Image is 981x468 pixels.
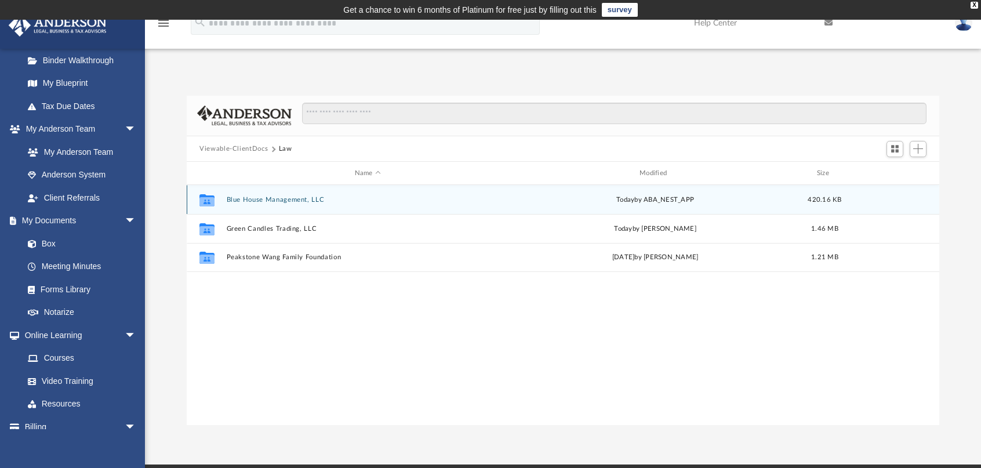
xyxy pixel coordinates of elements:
[514,252,797,263] div: [DATE] by [PERSON_NAME]
[910,141,927,157] button: Add
[125,118,148,142] span: arrow_drop_down
[226,168,509,179] div: Name
[971,2,978,9] div: close
[16,278,142,301] a: Forms Library
[157,22,170,30] a: menu
[514,224,797,234] div: by [PERSON_NAME]
[16,393,148,416] a: Resources
[811,254,838,260] span: 1.21 MB
[279,144,292,154] button: Law
[616,197,634,203] span: today
[125,324,148,347] span: arrow_drop_down
[199,144,268,154] button: Viewable-ClientDocs
[125,209,148,233] span: arrow_drop_down
[16,186,148,209] a: Client Referrals
[302,103,926,125] input: Search files and folders
[192,168,221,179] div: id
[16,95,154,118] a: Tax Due Dates
[8,415,154,438] a: Billingarrow_drop_down
[187,185,939,426] div: grid
[514,195,797,205] div: by ABA_NEST_APP
[16,232,142,255] a: Box
[5,14,110,37] img: Anderson Advisors Platinum Portal
[802,168,848,179] div: Size
[886,141,904,157] button: Switch to Grid View
[343,3,597,17] div: Get a chance to win 6 months of Platinum for free just by filling out this
[227,254,509,262] button: Peakstone Wang Family Foundation
[16,347,148,370] a: Courses
[811,226,838,232] span: 1.46 MB
[16,164,148,187] a: Anderson System
[16,301,148,324] a: Notarize
[16,369,142,393] a: Video Training
[8,209,148,233] a: My Documentsarrow_drop_down
[808,197,841,203] span: 420.16 KB
[614,226,632,232] span: today
[16,49,154,72] a: Binder Walkthrough
[125,415,148,439] span: arrow_drop_down
[227,225,509,233] button: Green Candles Trading, LLC
[227,196,509,204] button: Blue House Management, LLC
[514,168,797,179] div: Modified
[853,168,934,179] div: id
[602,3,638,17] a: survey
[16,140,142,164] a: My Anderson Team
[8,324,148,347] a: Online Learningarrow_drop_down
[8,118,148,141] a: My Anderson Teamarrow_drop_down
[16,255,148,278] a: Meeting Minutes
[955,14,972,31] img: User Pic
[194,16,206,28] i: search
[157,16,170,30] i: menu
[16,72,148,95] a: My Blueprint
